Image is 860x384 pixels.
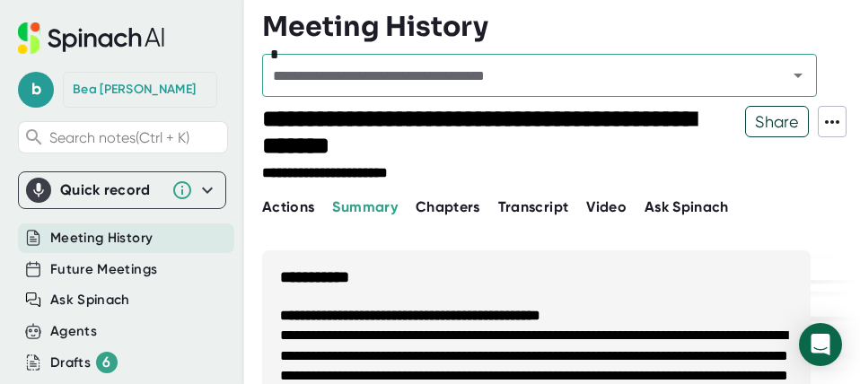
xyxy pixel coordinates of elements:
[416,196,480,218] button: Chapters
[73,82,196,98] div: Bea van den Heuvel
[746,106,808,137] span: Share
[18,72,54,108] span: b
[586,196,627,218] button: Video
[50,352,118,373] div: Drafts
[262,196,314,218] button: Actions
[96,352,118,373] div: 6
[50,352,118,373] button: Drafts 6
[332,198,397,215] span: Summary
[50,321,97,342] button: Agents
[785,63,811,88] button: Open
[49,129,223,146] span: Search notes (Ctrl + K)
[799,323,842,366] div: Open Intercom Messenger
[645,196,729,218] button: Ask Spinach
[262,11,488,43] h3: Meeting History
[416,198,480,215] span: Chapters
[26,172,218,208] div: Quick record
[586,198,627,215] span: Video
[50,290,130,310] button: Ask Spinach
[50,228,153,249] button: Meeting History
[50,259,157,280] button: Future Meetings
[498,198,569,215] span: Transcript
[645,198,729,215] span: Ask Spinach
[332,196,397,218] button: Summary
[262,198,314,215] span: Actions
[745,106,809,137] button: Share
[498,196,569,218] button: Transcript
[60,181,162,199] div: Quick record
